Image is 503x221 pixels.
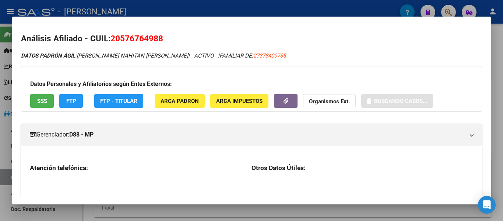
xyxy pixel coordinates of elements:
h3: Datos Personales y Afiliatorios según Entes Externos: [30,80,473,89]
span: ARCA Impuestos [216,98,263,104]
span: FTP - Titular [100,98,137,104]
h3: Atención telefónica: [30,164,243,172]
strong: DATOS PADRÓN ÁGIL: [21,52,77,59]
button: ARCA Impuestos [210,94,268,108]
i: | ACTIVO | [21,52,286,59]
button: Organismos Ext. [303,94,356,108]
h3: Otros Datos Útiles: [251,164,473,172]
span: 27378409735 [253,52,286,59]
strong: D88 - MP [69,130,94,139]
button: Buscando casos... [361,94,433,108]
button: SSS [30,94,54,108]
strong: Organismos Ext. [309,98,350,105]
h2: Análisis Afiliado - CUIL: [21,32,482,45]
span: SSS [37,98,47,104]
div: Open Intercom Messenger [478,196,496,214]
span: ARCA Padrón [161,98,199,104]
span: Buscando casos... [374,98,427,104]
span: FTP [66,98,76,104]
mat-expansion-panel-header: Gerenciador:D88 - MP [21,124,482,146]
mat-panel-title: Gerenciador: [30,130,464,139]
span: 20576764988 [110,34,163,43]
button: FTP - Titular [94,94,143,108]
button: ARCA Padrón [155,94,205,108]
span: [PERSON_NAME] NAHITAN [PERSON_NAME] [21,52,188,59]
span: FAMILIAR DE: [219,52,286,59]
button: FTP [59,94,83,108]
